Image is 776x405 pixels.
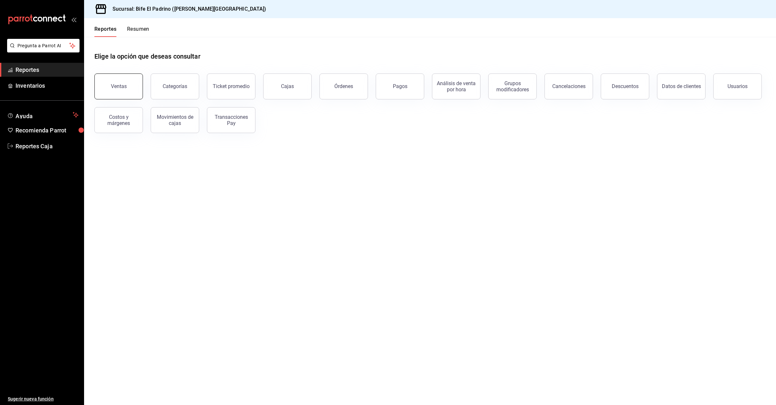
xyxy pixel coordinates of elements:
div: Datos de clientes [662,83,701,89]
div: Grupos modificadores [492,80,533,93]
button: Resumen [127,26,149,37]
span: Reportes Caja [16,142,79,151]
span: Reportes [16,65,79,74]
div: Costos y márgenes [99,114,139,126]
div: Análisis de venta por hora [436,80,476,93]
div: Cancelaciones [552,83,586,89]
button: Usuarios [713,73,762,99]
div: Ticket promedio [213,83,250,89]
div: Órdenes [334,83,353,89]
div: Usuarios [727,83,748,89]
button: Categorías [151,73,199,99]
span: Recomienda Parrot [16,126,79,135]
span: Inventarios [16,81,79,90]
div: Descuentos [612,83,639,89]
button: Transacciones Pay [207,107,255,133]
button: Ticket promedio [207,73,255,99]
button: Ventas [94,73,143,99]
button: Órdenes [319,73,368,99]
a: Pregunta a Parrot AI [5,47,80,54]
div: Pagos [393,83,407,89]
div: Ventas [111,83,127,89]
h1: Elige la opción que deseas consultar [94,51,200,61]
span: Pregunta a Parrot AI [17,42,70,49]
button: Datos de clientes [657,73,706,99]
button: Pagos [376,73,424,99]
button: Pregunta a Parrot AI [7,39,80,52]
span: Sugerir nueva función [8,396,79,402]
h3: Sucursal: Bife El Padrino ([PERSON_NAME][GEOGRAPHIC_DATA]) [107,5,266,13]
div: Categorías [163,83,187,89]
div: Cajas [281,83,294,90]
button: Grupos modificadores [488,73,537,99]
button: Descuentos [601,73,649,99]
button: Movimientos de cajas [151,107,199,133]
button: Análisis de venta por hora [432,73,480,99]
span: Ayuda [16,111,70,119]
div: Transacciones Pay [211,114,251,126]
button: Reportes [94,26,117,37]
button: open_drawer_menu [71,17,76,22]
div: navigation tabs [94,26,149,37]
button: Costos y márgenes [94,107,143,133]
button: Cancelaciones [544,73,593,99]
div: Movimientos de cajas [155,114,195,126]
a: Cajas [263,73,312,99]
